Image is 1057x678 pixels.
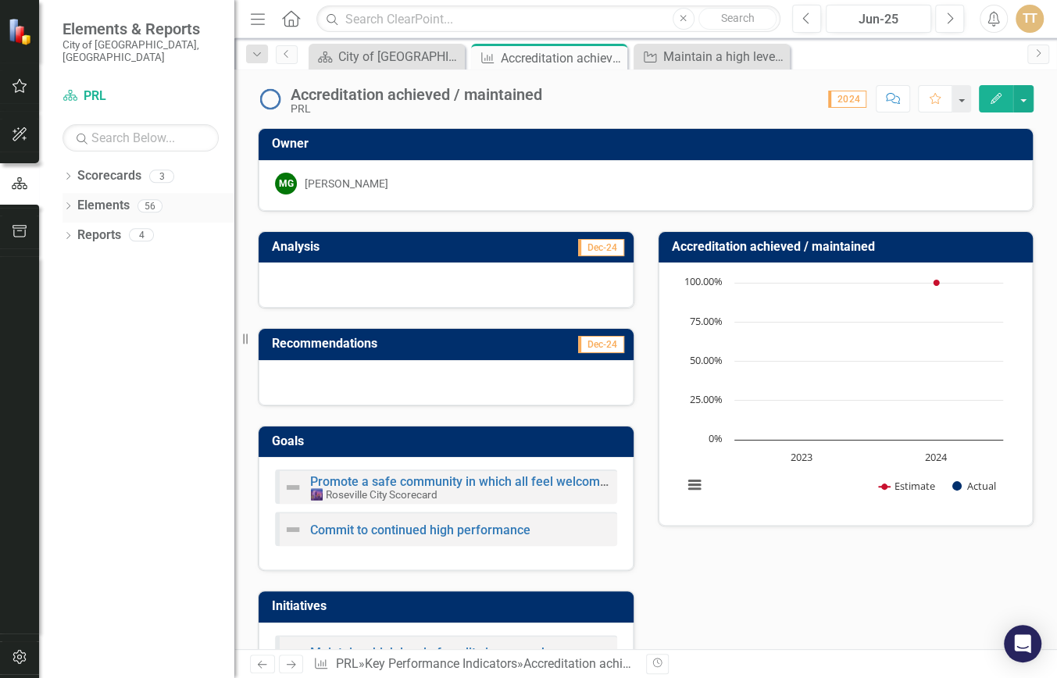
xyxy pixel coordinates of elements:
[8,18,35,45] img: ClearPoint Strategy
[791,450,812,464] text: 2023
[925,450,948,464] text: 2024
[77,227,121,244] a: Reports
[312,47,461,66] a: City of [GEOGRAPHIC_DATA]
[1004,625,1041,662] div: Open Intercom Messenger
[709,431,723,445] text: 0%
[831,10,926,29] div: Jun-25
[952,479,996,492] button: Show Actual
[310,474,685,489] a: Promote a safe community in which all feel welcome and included.
[284,478,302,497] img: Not Defined
[338,47,461,66] div: City of [GEOGRAPHIC_DATA]
[272,337,516,351] h3: Recommendations
[275,173,297,194] div: MG
[720,12,754,24] span: Search
[365,656,517,671] a: Key Performance Indicators
[578,239,624,256] span: Dec-24
[272,434,626,448] h3: Goals
[137,199,162,212] div: 56
[62,87,219,105] a: PRL
[316,5,780,33] input: Search ClearPoint...
[675,275,1017,509] div: Chart. Highcharts interactive chart.
[272,599,626,613] h3: Initiatives
[675,275,1011,509] svg: Interactive chart
[258,87,283,112] img: No Information
[1016,5,1044,33] button: TT
[879,479,935,492] button: Show Estimate
[684,274,723,288] text: 100.00%
[672,240,1026,254] h3: Accreditation achieved / maintained
[149,169,174,183] div: 3
[129,229,154,242] div: 4
[313,655,634,673] div: » »
[933,280,939,286] path: 2024, 100. Estimate.
[690,314,723,328] text: 75.00%
[523,656,723,671] div: Accreditation achieved / maintained
[62,38,219,64] small: City of [GEOGRAPHIC_DATA], [GEOGRAPHIC_DATA]
[690,392,723,406] text: 25.00%
[284,643,302,662] img: Not Defined
[310,523,530,537] a: Commit to continued high performance
[62,20,219,38] span: Elements & Reports
[284,520,302,539] img: Not Defined
[291,103,542,115] div: PRL
[62,124,219,152] input: Search Below...
[698,8,777,30] button: Search
[802,280,940,286] g: Estimate, series 1 of 2. Line with 2 data points.
[663,47,786,66] div: Maintain a high level of quality in our work
[501,48,623,68] div: Accreditation achieved / maintained
[272,240,448,254] h3: Analysis
[272,137,1025,151] h3: Owner
[305,176,388,191] div: [PERSON_NAME]
[291,86,542,103] div: Accreditation achieved / maintained
[828,91,866,108] span: 2024
[578,336,624,353] span: Dec-24
[310,488,437,501] small: 🌆 Roseville City Scorecard
[336,656,359,671] a: PRL
[690,353,723,367] text: 50.00%
[77,167,141,185] a: Scorecards
[684,473,705,495] button: View chart menu, Chart
[637,47,786,66] a: Maintain a high level of quality in our work
[77,197,130,215] a: Elements
[826,5,931,33] button: Jun-25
